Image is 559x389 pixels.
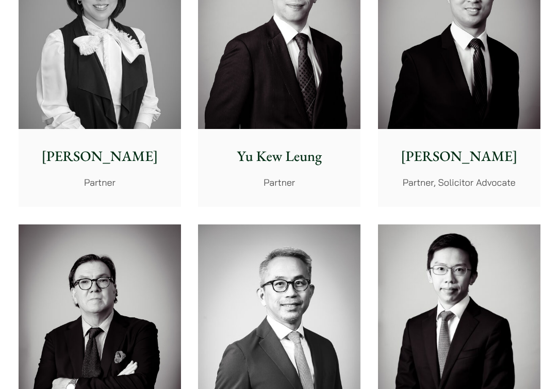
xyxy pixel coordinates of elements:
[386,145,532,167] p: [PERSON_NAME]
[27,145,173,167] p: [PERSON_NAME]
[206,175,352,189] p: Partner
[386,175,532,189] p: Partner, Solicitor Advocate
[206,145,352,167] p: Yu Kew Leung
[27,175,173,189] p: Partner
